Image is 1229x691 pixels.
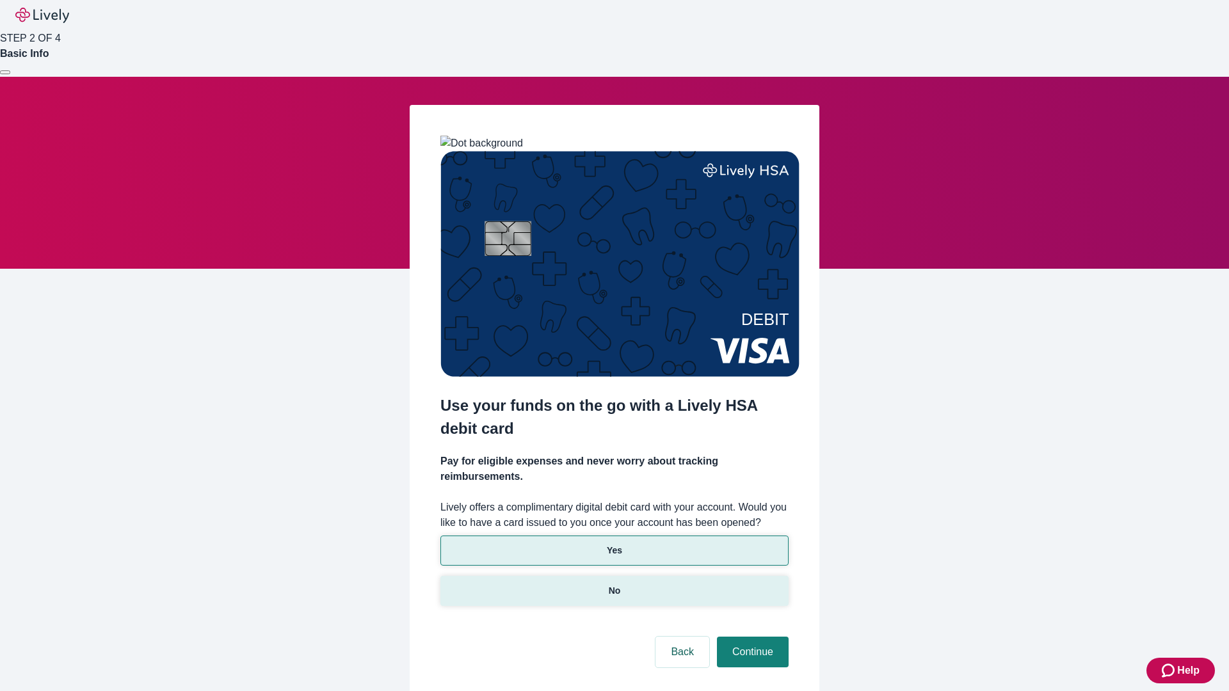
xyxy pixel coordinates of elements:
[1146,658,1215,683] button: Zendesk support iconHelp
[607,544,622,557] p: Yes
[717,637,789,667] button: Continue
[15,8,69,23] img: Lively
[440,536,789,566] button: Yes
[1177,663,1200,678] span: Help
[440,394,789,440] h2: Use your funds on the go with a Lively HSA debit card
[655,637,709,667] button: Back
[440,151,799,377] img: Debit card
[440,500,789,530] label: Lively offers a complimentary digital debit card with your account. Would you like to have a card...
[440,454,789,484] h4: Pay for eligible expenses and never worry about tracking reimbursements.
[609,584,621,598] p: No
[440,576,789,606] button: No
[1162,663,1177,678] svg: Zendesk support icon
[440,136,523,151] img: Dot background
